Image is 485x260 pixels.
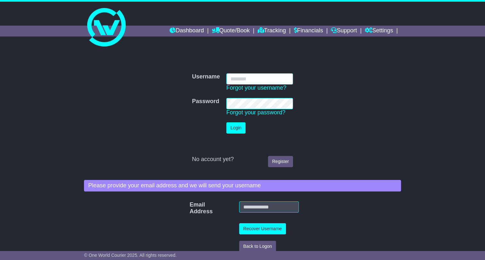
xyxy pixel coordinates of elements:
a: Financials [294,26,323,37]
a: Dashboard [170,26,204,37]
a: Settings [365,26,393,37]
a: Tracking [258,26,286,37]
span: © One World Courier 2025. All rights reserved. [84,253,177,258]
div: No account yet? [192,156,293,163]
label: Email Address [186,201,198,215]
button: Back to Logon [239,241,276,252]
a: Forgot your username? [226,85,286,91]
a: Register [268,156,293,167]
div: Please provide your email address and we will send your username [84,180,401,191]
a: Forgot your password? [226,109,285,116]
a: Support [331,26,357,37]
label: Password [192,98,219,105]
button: Recover Username [239,223,286,234]
button: Login [226,122,246,134]
label: Username [192,73,220,80]
a: Quote/Book [212,26,250,37]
